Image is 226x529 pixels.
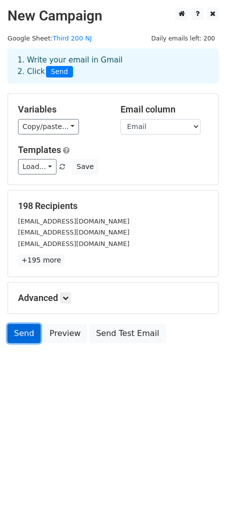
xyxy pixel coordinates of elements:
span: Send [46,66,73,78]
div: 1. Write your email in Gmail 2. Click [10,54,216,77]
small: [EMAIL_ADDRESS][DOMAIN_NAME] [18,217,129,225]
small: [EMAIL_ADDRESS][DOMAIN_NAME] [18,228,129,236]
a: Send Test Email [89,324,165,343]
h5: Variables [18,104,105,115]
a: +195 more [18,254,64,266]
small: Google Sheet: [7,34,91,42]
a: Send [7,324,40,343]
a: Preview [43,324,87,343]
a: Load... [18,159,56,174]
button: Save [72,159,98,174]
small: [EMAIL_ADDRESS][DOMAIN_NAME] [18,240,129,247]
iframe: Chat Widget [176,481,226,529]
a: Daily emails left: 200 [147,34,218,42]
a: Copy/paste... [18,119,79,134]
a: Third 200 NJ [52,34,91,42]
span: Daily emails left: 200 [147,33,218,44]
h5: Advanced [18,292,208,303]
h5: Email column [120,104,208,115]
h2: New Campaign [7,7,218,24]
h5: 198 Recipients [18,200,208,211]
a: Templates [18,144,61,155]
